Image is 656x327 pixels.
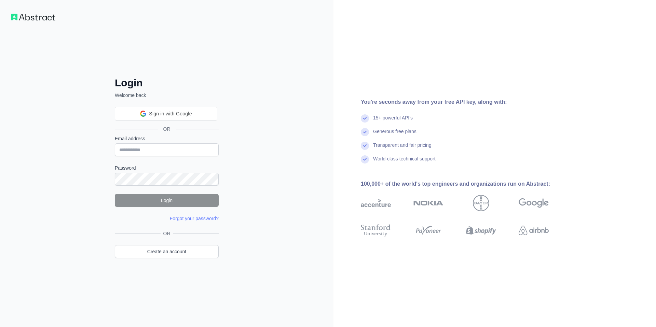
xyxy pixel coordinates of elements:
img: nokia [413,195,443,211]
img: google [519,195,549,211]
p: Welcome back [115,92,219,99]
img: airbnb [519,223,549,238]
img: shopify [466,223,496,238]
h2: Login [115,77,219,89]
img: Workflow [11,14,55,20]
div: World-class technical support [373,155,436,169]
img: check mark [361,155,369,163]
img: stanford university [361,223,391,238]
div: You're seconds away from your free API key, along with: [361,98,571,106]
img: payoneer [413,223,443,238]
div: Generous free plans [373,128,416,142]
label: Password [115,165,219,171]
img: check mark [361,114,369,123]
label: Email address [115,135,219,142]
a: Forgot your password? [170,216,219,221]
button: Login [115,194,219,207]
img: accenture [361,195,391,211]
div: 15+ powerful API's [373,114,413,128]
span: OR [161,230,173,237]
span: Sign in with Google [149,110,192,117]
img: check mark [361,142,369,150]
div: Sign in with Google [115,107,217,120]
a: Create an account [115,245,219,258]
div: 100,000+ of the world's top engineers and organizations run on Abstract: [361,180,571,188]
img: check mark [361,128,369,136]
span: OR [158,126,176,132]
img: bayer [473,195,489,211]
div: Transparent and fair pricing [373,142,432,155]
